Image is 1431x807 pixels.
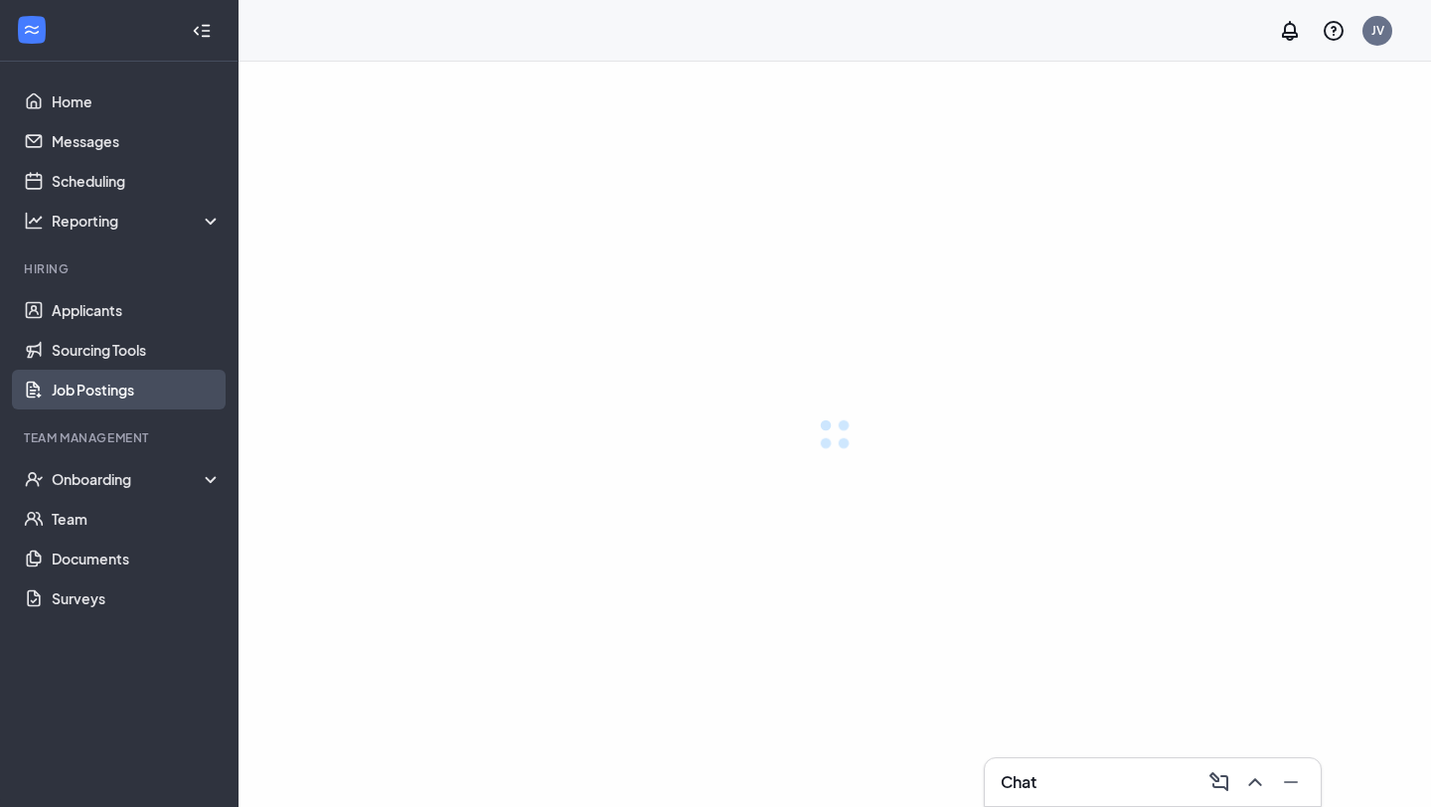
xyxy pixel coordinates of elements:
[1001,771,1036,793] h3: Chat
[24,429,218,446] div: Team Management
[52,121,222,161] a: Messages
[52,469,223,489] div: Onboarding
[1243,770,1267,794] svg: ChevronUp
[52,578,222,618] a: Surveys
[52,290,222,330] a: Applicants
[24,260,218,277] div: Hiring
[1279,770,1303,794] svg: Minimize
[52,370,222,409] a: Job Postings
[1322,19,1346,43] svg: QuestionInfo
[24,211,44,231] svg: Analysis
[24,469,44,489] svg: UserCheck
[52,161,222,201] a: Scheduling
[52,539,222,578] a: Documents
[1371,22,1384,39] div: JV
[52,499,222,539] a: Team
[1207,770,1231,794] svg: ComposeMessage
[52,330,222,370] a: Sourcing Tools
[22,20,42,40] svg: WorkstreamLogo
[1201,766,1233,798] button: ComposeMessage
[1278,19,1302,43] svg: Notifications
[192,21,212,41] svg: Collapse
[52,81,222,121] a: Home
[1237,766,1269,798] button: ChevronUp
[1273,766,1305,798] button: Minimize
[52,211,223,231] div: Reporting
